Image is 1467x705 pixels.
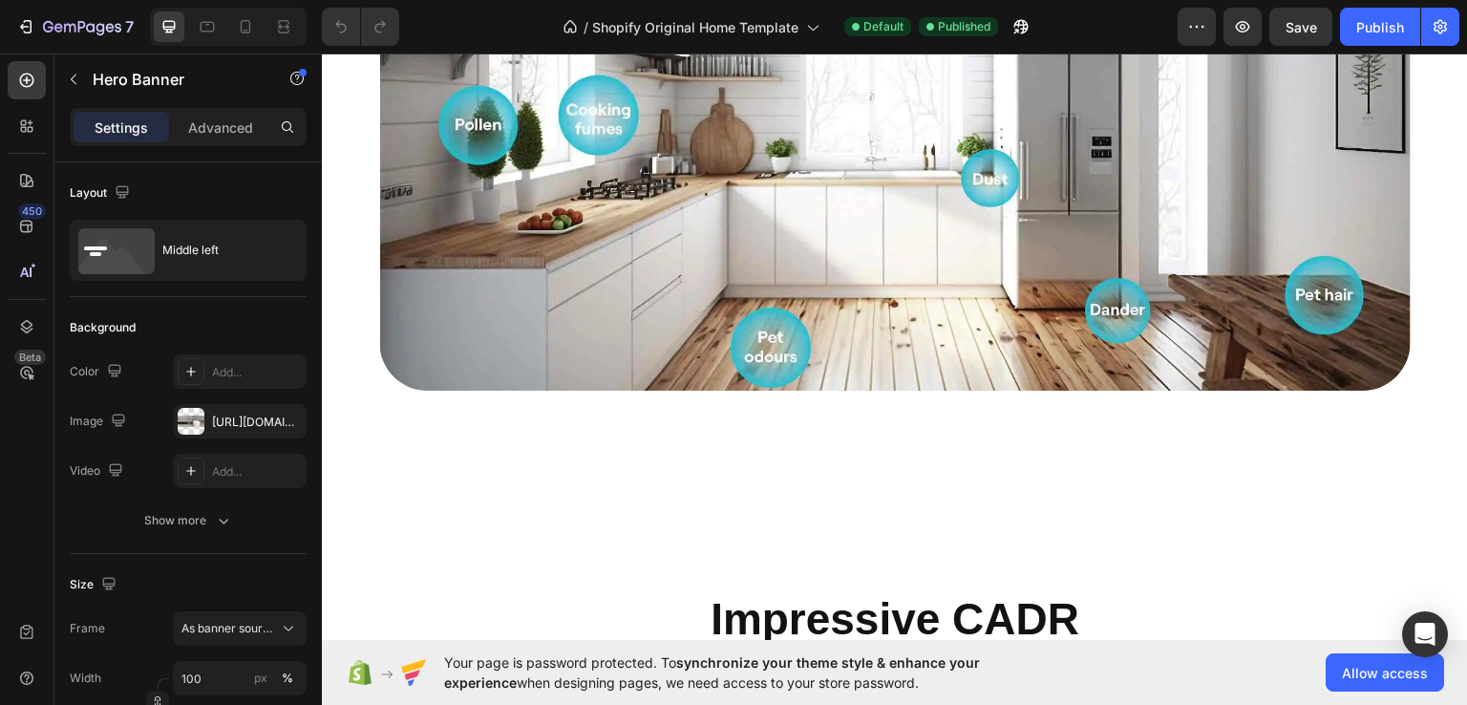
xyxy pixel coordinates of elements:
div: Add... [212,463,302,481]
iframe: Design area [322,53,1467,640]
div: Undo/Redo [322,8,399,46]
p: Advanced [188,117,253,138]
div: 450 [18,203,46,219]
button: Show more [70,503,307,538]
strong: Impressive CADR [389,541,757,590]
div: Beta [14,350,46,365]
div: Layout [70,181,134,206]
span: Default [863,18,904,35]
div: Color [70,359,126,385]
p: Hero Banner [93,68,255,91]
button: 7 [8,8,142,46]
span: Shopify Original Home Template [592,17,798,37]
p: 7 [125,15,134,38]
button: px [276,667,299,690]
div: Show more [144,511,233,530]
div: % [282,670,293,687]
div: Image [70,409,130,435]
input: px% [173,661,307,695]
button: Save [1269,8,1332,46]
div: Publish [1356,17,1404,37]
button: As banner source [173,611,307,646]
span: / [584,17,588,37]
span: Your page is password protected. To when designing pages, we need access to your store password. [444,652,1054,693]
span: As banner source [181,620,275,637]
div: [URL][DOMAIN_NAME] [212,414,302,431]
label: Frame [70,620,105,637]
div: Open Intercom Messenger [1402,611,1448,657]
div: Size [70,572,120,598]
div: Middle left [162,228,279,272]
div: Add... [212,364,302,381]
span: Allow access [1342,663,1428,683]
div: Background [70,319,136,336]
span: synchronize your theme style & enhance your experience [444,654,980,691]
div: Video [70,459,127,484]
span: Save [1286,19,1317,35]
button: Publish [1340,8,1420,46]
label: Width [70,670,101,687]
span: Published [938,18,990,35]
p: Settings [95,117,148,138]
button: Allow access [1326,653,1444,692]
div: px [254,670,267,687]
button: % [249,667,272,690]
